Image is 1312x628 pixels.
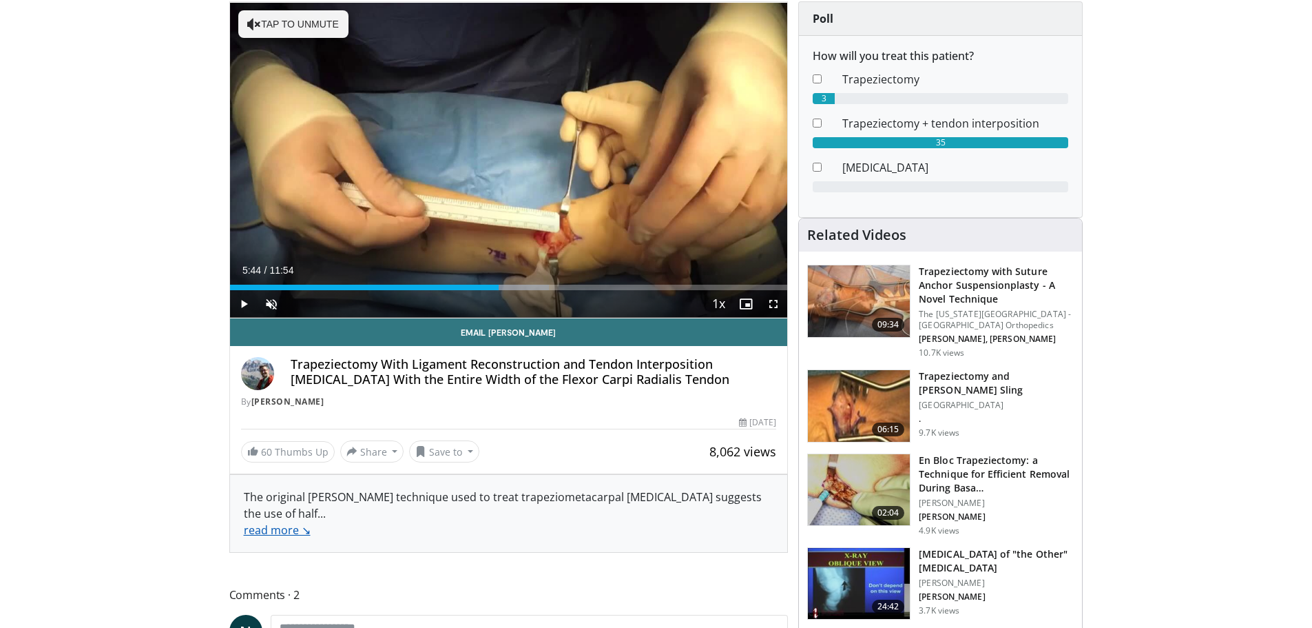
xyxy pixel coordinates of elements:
[261,445,272,458] span: 60
[244,506,326,538] span: ...
[919,605,959,616] p: 3.7K views
[807,227,906,243] h4: Related Videos
[872,318,905,332] span: 09:34
[813,137,1068,148] div: 35
[919,427,959,438] p: 9.7K views
[251,396,324,407] a: [PERSON_NAME]
[919,265,1074,306] h3: Trapeziectomy with Suture Anchor Suspensionplasty - A Novel Technique
[807,265,1074,358] a: 09:34 Trapeziectomy with Suture Anchor Suspensionplasty - A Novel Technique The [US_STATE][GEOGRA...
[705,290,732,318] button: Playback Rate
[919,511,1074,523] p: [PERSON_NAME]
[919,591,1074,602] p: [PERSON_NAME]
[238,10,348,38] button: Tap to unmute
[244,489,774,538] div: The original [PERSON_NAME] technique used to treat trapeziometacarpal [MEDICAL_DATA] suggests the...
[241,357,274,390] img: Avatar
[807,369,1074,443] a: 06:15 Trapeziectomy and [PERSON_NAME] Sling [GEOGRAPHIC_DATA] . 9.7K views
[807,454,1074,536] a: 02:04 En Bloc Trapeziectomy: a Technique for Efficient Removal During Basa… [PERSON_NAME] [PERSON...
[919,334,1074,345] p: [PERSON_NAME], [PERSON_NAME]
[230,318,788,346] a: Email [PERSON_NAME]
[832,115,1079,132] dd: Trapeziectomy + tendon interposition
[813,11,833,26] strong: Poll
[732,290,760,318] button: Enable picture-in-picture mode
[807,547,1074,620] a: 24:42 [MEDICAL_DATA] of "the Other" [MEDICAL_DATA] [PERSON_NAME] [PERSON_NAME] 3.7K views
[832,159,1079,176] dd: [MEDICAL_DATA]
[264,265,267,276] span: /
[808,265,910,337] img: 1e56fb93-9923-46c5-95db-3805b87b86e9.150x105_q85_crop-smart_upscale.jpg
[919,309,1074,331] p: The [US_STATE][GEOGRAPHIC_DATA] - [GEOGRAPHIC_DATA] Orthopedics
[808,370,910,442] img: trapeziectomy_voice_100005030_3.jpg.150x105_q85_crop-smart_upscale.jpg
[709,443,776,460] span: 8,062 views
[760,290,787,318] button: Fullscreen
[241,441,335,463] a: 60 Thumbs Up
[919,578,1074,589] p: [PERSON_NAME]
[919,547,1074,575] h3: [MEDICAL_DATA] of "the Other" [MEDICAL_DATA]
[919,369,1074,397] h3: Trapeziectomy and [PERSON_NAME] Sling
[230,285,788,290] div: Progress Bar
[258,290,285,318] button: Unmute
[813,50,1068,63] h6: How will you treat this patient?
[919,400,1074,411] p: [GEOGRAPHIC_DATA]
[872,423,905,436] span: 06:15
[242,265,261,276] span: 5:44
[872,600,905,614] span: 24:42
[244,523,311,538] a: read more ↘
[808,454,910,526] img: adccc3c3-27a2-414b-8990-1ed5991eef91.150x105_q85_crop-smart_upscale.jpg
[919,498,1074,509] p: [PERSON_NAME]
[230,290,258,318] button: Play
[269,265,293,276] span: 11:54
[872,506,905,520] span: 02:04
[229,586,789,604] span: Comments 2
[813,93,835,104] div: 3
[919,454,1074,495] h3: En Bloc Trapeziectomy: a Technique for Efficient Removal During Basa…
[340,440,404,463] button: Share
[291,357,777,387] h4: Trapeziectomy With Ligament Reconstruction and Tendon Interposition [MEDICAL_DATA] With the Entir...
[409,440,479,463] button: Save to
[739,416,776,429] div: [DATE]
[241,396,777,408] div: By
[808,548,910,620] img: 09e868cb-fe32-49e2-90a1-f0e069513119.150x105_q85_crop-smart_upscale.jpg
[919,525,959,536] p: 4.9K views
[919,414,1074,425] p: .
[832,71,1079,88] dd: Trapeziectomy
[230,2,788,318] video-js: Video Player
[919,347,964,358] p: 10.7K views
